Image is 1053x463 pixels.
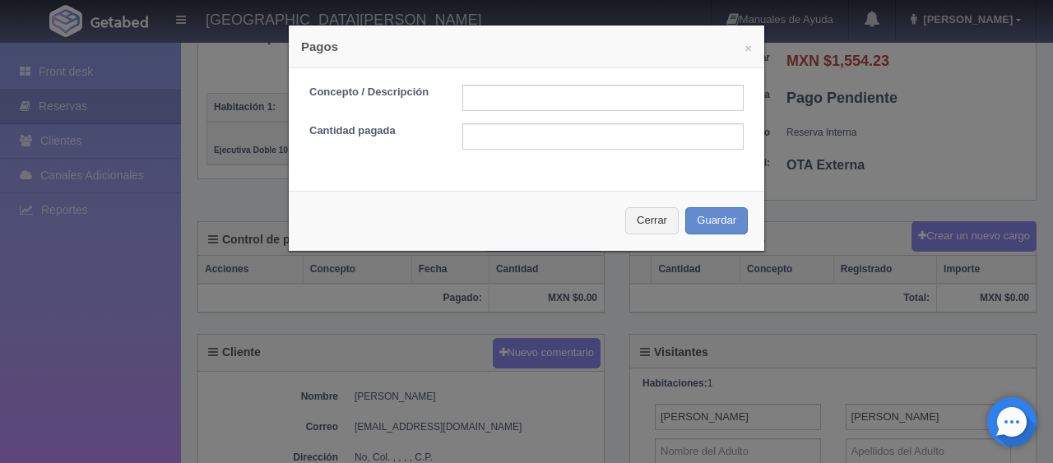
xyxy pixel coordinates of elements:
[297,123,450,139] label: Cantidad pagada
[625,207,679,234] button: Cerrar
[297,85,450,100] label: Concepto / Descripción
[685,207,748,234] button: Guardar
[745,42,752,54] button: ×
[301,38,752,55] h4: Pagos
